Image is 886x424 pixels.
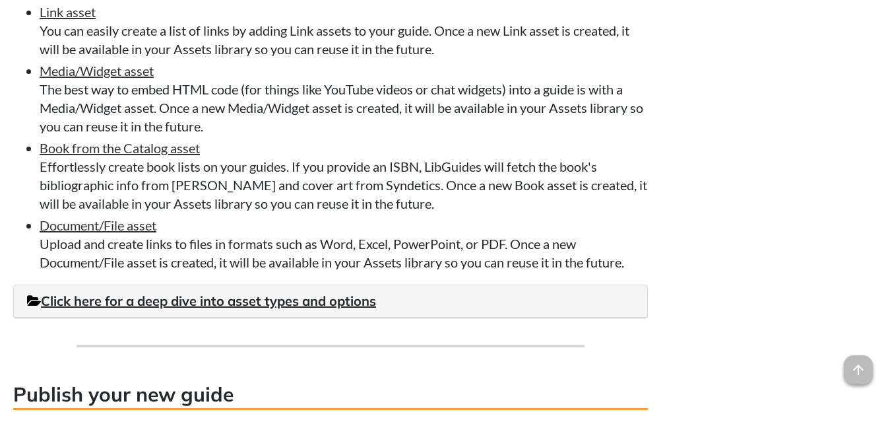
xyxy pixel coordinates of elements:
[40,140,200,156] a: Book from the Catalog asset
[40,3,648,58] li: You can easily create a list of links by adding Link assets to your guide. Once a new Link asset ...
[40,61,648,135] li: The best way to embed HTML code (for things like YouTube videos or chat widgets) into a guide is ...
[844,355,873,384] span: arrow_upward
[844,357,873,372] a: arrow_upward
[40,217,156,233] a: Document/File asset
[13,380,648,410] h3: Publish your new guide
[40,4,96,20] a: Link asset
[40,139,648,213] li: Effortlessly create book lists on your guides. If you provide an ISBN, LibGuides will fetch the b...
[40,216,648,271] li: Upload and create links to files in formats such as Word, Excel, PowerPoint, or PDF. Once a new D...
[27,293,376,309] a: Click here for a deep dive into asset types and options
[40,63,154,79] a: Media/Widget asset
